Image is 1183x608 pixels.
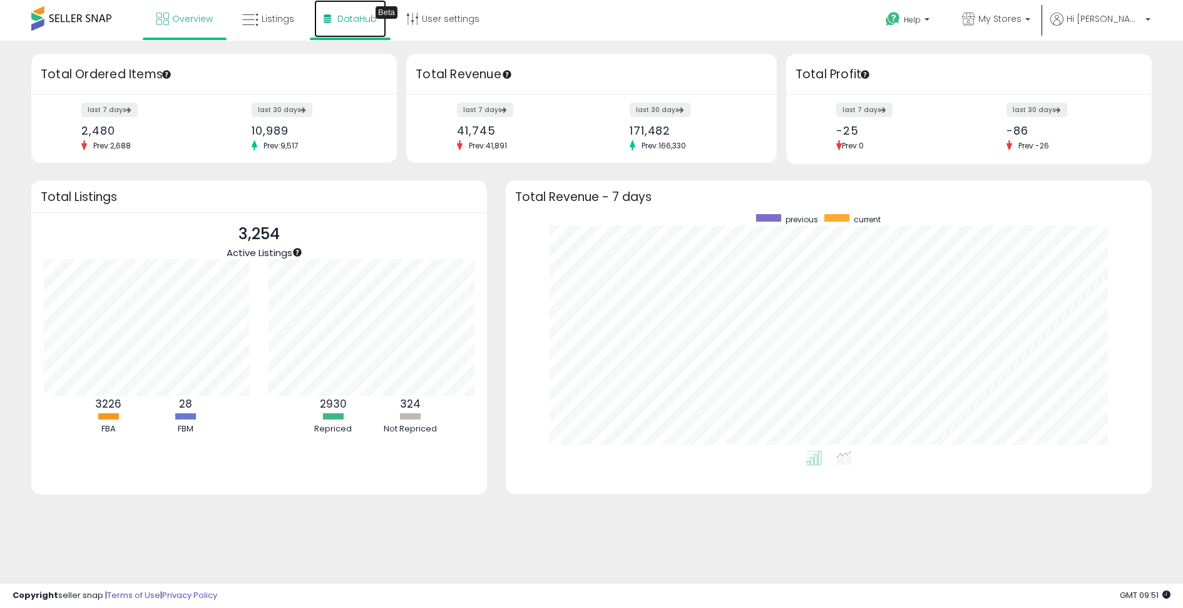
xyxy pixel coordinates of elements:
[179,396,192,411] b: 28
[904,14,921,25] span: Help
[252,103,312,117] label: last 30 days
[95,396,121,411] b: 3226
[885,11,901,27] i: Get Help
[463,140,513,151] span: Prev: 41,891
[320,396,347,411] b: 2930
[1012,140,1055,151] span: Prev: -26
[262,13,294,25] span: Listings
[71,423,146,435] div: FBA
[400,396,421,411] b: 324
[1067,13,1142,25] span: Hi [PERSON_NAME]
[854,214,881,225] span: current
[252,124,375,137] div: 10,989
[635,140,692,151] span: Prev: 166,330
[295,423,371,435] div: Repriced
[876,2,942,41] a: Help
[836,124,960,137] div: -25
[457,124,582,137] div: 41,745
[1006,103,1067,117] label: last 30 days
[842,140,864,151] span: Prev: 0
[292,247,303,258] div: Tooltip anchor
[796,66,1142,83] h3: Total Profit
[257,140,305,151] span: Prev: 9,517
[148,423,223,435] div: FBM
[1006,124,1130,137] div: -86
[172,13,213,25] span: Overview
[1050,13,1150,41] a: Hi [PERSON_NAME]
[81,124,205,137] div: 2,480
[630,103,690,117] label: last 30 days
[337,13,377,25] span: DataHub
[786,214,818,225] span: previous
[515,192,1142,202] h3: Total Revenue - 7 days
[41,192,478,202] h3: Total Listings
[87,140,137,151] span: Prev: 2,688
[859,69,871,80] div: Tooltip anchor
[376,6,397,19] div: Tooltip anchor
[416,66,767,83] h3: Total Revenue
[836,103,893,117] label: last 7 days
[501,69,513,80] div: Tooltip anchor
[457,103,513,117] label: last 7 days
[372,423,448,435] div: Not Repriced
[161,69,172,80] div: Tooltip anchor
[630,124,755,137] div: 171,482
[41,66,387,83] h3: Total Ordered Items
[227,222,292,246] p: 3,254
[978,13,1022,25] span: My Stores
[227,246,292,259] span: Active Listings
[81,103,138,117] label: last 7 days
